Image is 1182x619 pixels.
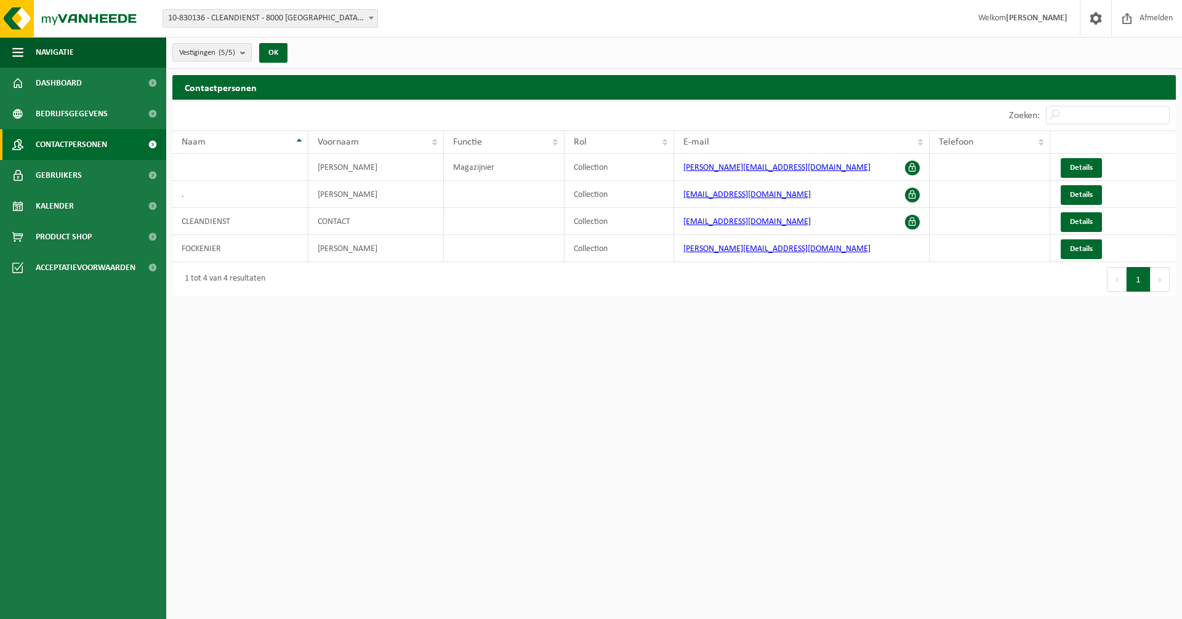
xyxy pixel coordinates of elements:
[1061,239,1102,259] a: Details
[939,137,973,147] span: Telefoon
[36,98,108,129] span: Bedrijfsgegevens
[1061,212,1102,232] a: Details
[308,154,443,181] td: [PERSON_NAME]
[36,129,107,160] span: Contactpersonen
[565,235,673,262] td: Collection
[308,181,443,208] td: [PERSON_NAME]
[172,208,308,235] td: CLEANDIENST
[1061,158,1102,178] a: Details
[574,137,587,147] span: Rol
[1070,191,1093,199] span: Details
[683,244,870,254] a: [PERSON_NAME][EMAIL_ADDRESS][DOMAIN_NAME]
[163,10,377,27] span: 10-830136 - CLEANDIENST - 8000 BRUGGE, PATHOEKEWEG 48
[308,235,443,262] td: [PERSON_NAME]
[182,137,206,147] span: Naam
[683,163,870,172] a: [PERSON_NAME][EMAIL_ADDRESS][DOMAIN_NAME]
[36,222,92,252] span: Product Shop
[36,68,82,98] span: Dashboard
[172,181,308,208] td: .
[565,154,673,181] td: Collection
[172,75,1176,99] h2: Contactpersonen
[308,208,443,235] td: CONTACT
[172,235,308,262] td: FOCKENIER
[172,43,252,62] button: Vestigingen(5/5)
[179,268,265,290] div: 1 tot 4 van 4 resultaten
[1127,267,1151,292] button: 1
[1070,164,1093,172] span: Details
[36,191,74,222] span: Kalender
[683,137,709,147] span: E-mail
[36,160,82,191] span: Gebruikers
[565,208,673,235] td: Collection
[1006,14,1067,23] strong: [PERSON_NAME]
[1070,245,1093,253] span: Details
[1107,267,1127,292] button: Previous
[565,181,673,208] td: Collection
[453,137,482,147] span: Functie
[259,43,287,63] button: OK
[444,154,565,181] td: Magazijnier
[36,252,135,283] span: Acceptatievoorwaarden
[1009,111,1040,121] label: Zoeken:
[179,44,235,62] span: Vestigingen
[683,217,811,226] a: [EMAIL_ADDRESS][DOMAIN_NAME]
[219,49,235,57] count: (5/5)
[163,9,378,28] span: 10-830136 - CLEANDIENST - 8000 BRUGGE, PATHOEKEWEG 48
[36,37,74,68] span: Navigatie
[1151,267,1170,292] button: Next
[1061,185,1102,205] a: Details
[1070,218,1093,226] span: Details
[318,137,359,147] span: Voornaam
[683,190,811,199] a: [EMAIL_ADDRESS][DOMAIN_NAME]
